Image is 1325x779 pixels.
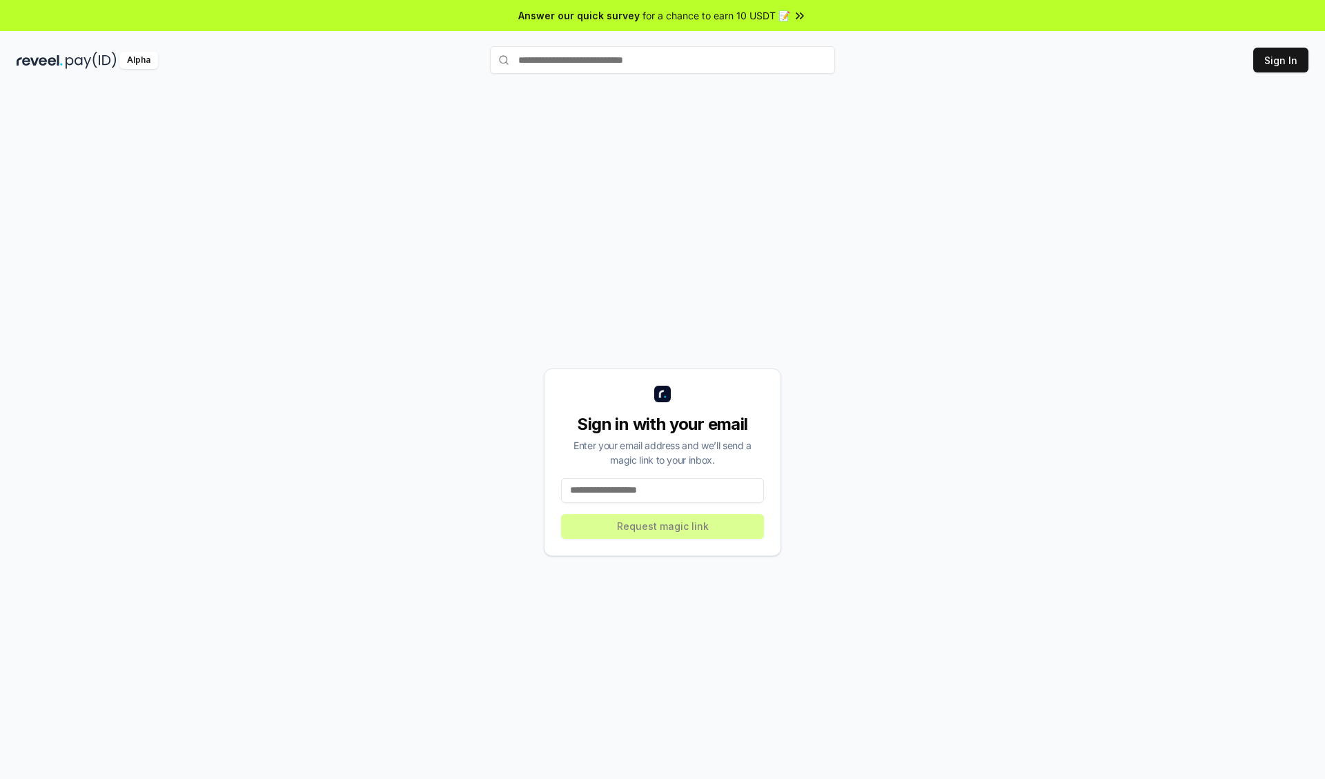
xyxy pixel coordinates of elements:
span: Answer our quick survey [518,8,640,23]
img: pay_id [66,52,117,69]
button: Sign In [1253,48,1308,72]
img: reveel_dark [17,52,63,69]
div: Enter your email address and we’ll send a magic link to your inbox. [561,438,764,467]
span: for a chance to earn 10 USDT 📝 [642,8,790,23]
div: Alpha [119,52,158,69]
div: Sign in with your email [561,413,764,435]
img: logo_small [654,386,671,402]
